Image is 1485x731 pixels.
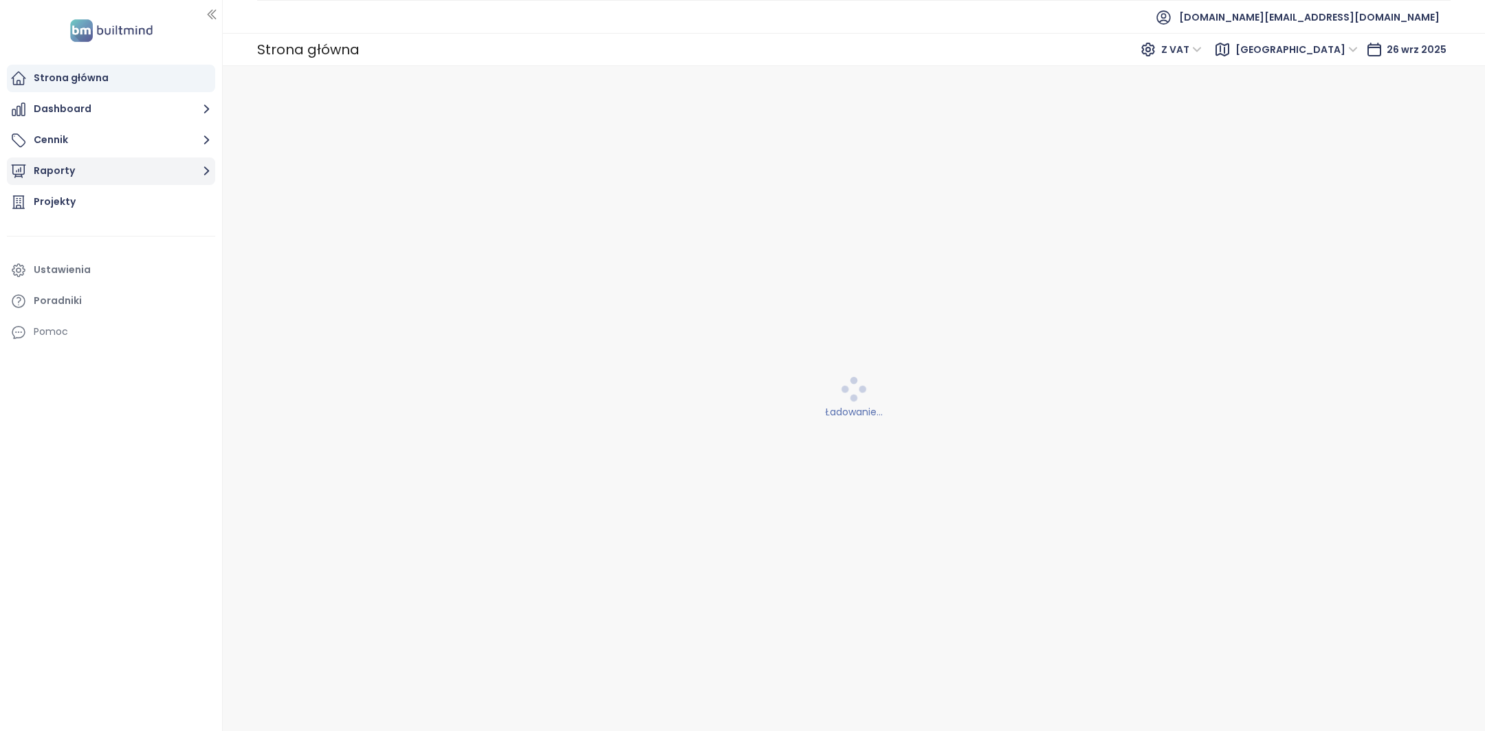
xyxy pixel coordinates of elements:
span: 26 wrz 2025 [1387,43,1446,56]
div: Strona główna [34,69,109,87]
a: Ustawienia [7,257,215,284]
button: Cennik [7,127,215,154]
div: Ustawienia [34,261,91,279]
a: Poradniki [7,287,215,315]
div: Pomoc [34,323,68,340]
div: Poradniki [34,292,82,309]
button: Dashboard [7,96,215,123]
button: Raporty [7,157,215,185]
div: Projekty [34,193,76,210]
div: Pomoc [7,318,215,346]
div: Strona główna [257,36,360,63]
a: Strona główna [7,65,215,92]
span: Z VAT [1161,39,1202,60]
a: Projekty [7,188,215,216]
img: logo [66,17,157,45]
span: Warszawa [1235,39,1358,60]
span: [DOMAIN_NAME][EMAIL_ADDRESS][DOMAIN_NAME] [1179,1,1440,34]
div: Ładowanie... [232,404,1477,419]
